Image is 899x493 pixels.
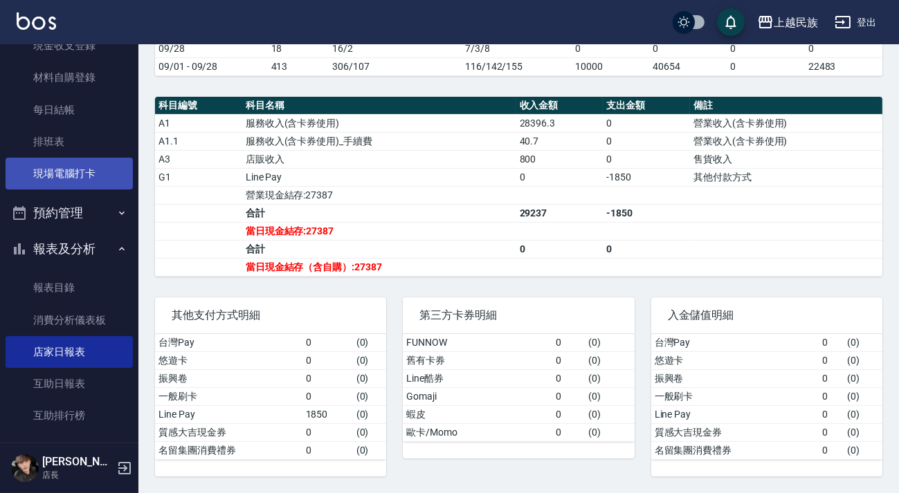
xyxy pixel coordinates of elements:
td: ( 0 ) [844,423,882,441]
td: 0 [819,387,844,405]
td: ( 0 ) [353,369,387,387]
td: A1.1 [155,132,242,150]
td: Line Pay [155,405,302,423]
td: 0 [819,423,844,441]
span: 入金儲值明細 [668,308,866,322]
th: 支出金額 [603,97,690,115]
table: a dense table [155,334,386,460]
td: 0 [552,334,584,352]
td: 28396.3 [516,114,603,132]
td: FUNNOW [403,334,552,352]
td: 116/142/155 [462,57,572,75]
td: 0 [552,423,584,441]
td: 歐卡/Momo [403,423,552,441]
td: ( 0 ) [844,405,882,423]
td: ( 0 ) [585,423,635,441]
td: Line酷券 [403,369,552,387]
td: ( 0 ) [844,441,882,459]
td: 舊有卡券 [403,351,552,369]
td: ( 0 ) [585,405,635,423]
td: ( 0 ) [353,405,387,423]
td: A1 [155,114,242,132]
td: 悠遊卡 [651,351,819,369]
td: A3 [155,150,242,168]
td: 蝦皮 [403,405,552,423]
td: 306/107 [329,57,462,75]
td: 0 [552,405,584,423]
a: 消費分析儀表板 [6,304,133,336]
td: 29237 [516,204,603,222]
button: 預約管理 [6,195,133,231]
td: 質感大吉現金券 [155,423,302,441]
td: G1 [155,168,242,186]
td: ( 0 ) [585,369,635,387]
td: 0 [819,441,844,459]
td: 0 [302,387,353,405]
td: 售貨收入 [690,150,882,168]
td: 合計 [242,240,516,258]
td: 當日現金結存（含自購）:27387 [242,258,516,276]
td: 0 [649,39,727,57]
td: ( 0 ) [353,351,387,369]
img: Person [11,454,39,482]
td: -1850 [603,204,690,222]
td: -1850 [603,168,690,186]
td: 10000 [572,57,649,75]
td: ( 0 ) [585,334,635,352]
td: 40.7 [516,132,603,150]
td: Line Pay [651,405,819,423]
td: 振興卷 [155,369,302,387]
td: 0 [552,369,584,387]
td: 0 [552,387,584,405]
td: 店販收入 [242,150,516,168]
a: 排班表 [6,126,133,158]
td: 名留集團消費禮券 [155,441,302,459]
td: ( 0 ) [353,387,387,405]
td: 一般刷卡 [155,387,302,405]
td: 09/01 - 09/28 [155,57,268,75]
td: 16/2 [329,39,462,57]
button: 登出 [829,10,882,35]
td: 0 [819,369,844,387]
a: 材料自購登錄 [6,62,133,93]
td: 服務收入(含卡券使用) [242,114,516,132]
a: 店家日報表 [6,336,133,368]
td: 0 [516,168,603,186]
td: 台灣Pay [651,334,819,352]
td: 服務收入(含卡券使用)_手續費 [242,132,516,150]
td: 名留集團消費禮券 [651,441,819,459]
td: 0 [302,423,353,441]
td: 台灣Pay [155,334,302,352]
div: 上越民族 [774,14,818,31]
td: 營業收入(含卡券使用) [690,114,882,132]
button: 報表及分析 [6,231,133,267]
td: 0 [727,57,805,75]
td: ( 0 ) [844,351,882,369]
a: 現場電腦打卡 [6,158,133,189]
td: 413 [268,57,329,75]
td: 0 [603,150,690,168]
button: 上越民族 [752,8,824,37]
td: 0 [603,132,690,150]
td: 0 [727,39,805,57]
td: 一般刷卡 [651,387,819,405]
td: ( 0 ) [353,334,387,352]
td: 營業現金結存:27387 [242,186,516,204]
span: 其他支付方式明細 [172,308,370,322]
td: ( 0 ) [844,387,882,405]
table: a dense table [155,97,882,277]
td: Line Pay [242,168,516,186]
th: 備註 [690,97,882,115]
td: 0 [819,405,844,423]
td: 0 [572,39,649,57]
td: 悠遊卡 [155,351,302,369]
th: 科目編號 [155,97,242,115]
td: 0 [302,369,353,387]
td: 質感大吉現金券 [651,423,819,441]
td: 800 [516,150,603,168]
td: 0 [302,351,353,369]
button: save [717,8,745,36]
p: 店長 [42,469,113,481]
td: ( 0 ) [353,441,387,459]
a: 互助日報表 [6,368,133,400]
